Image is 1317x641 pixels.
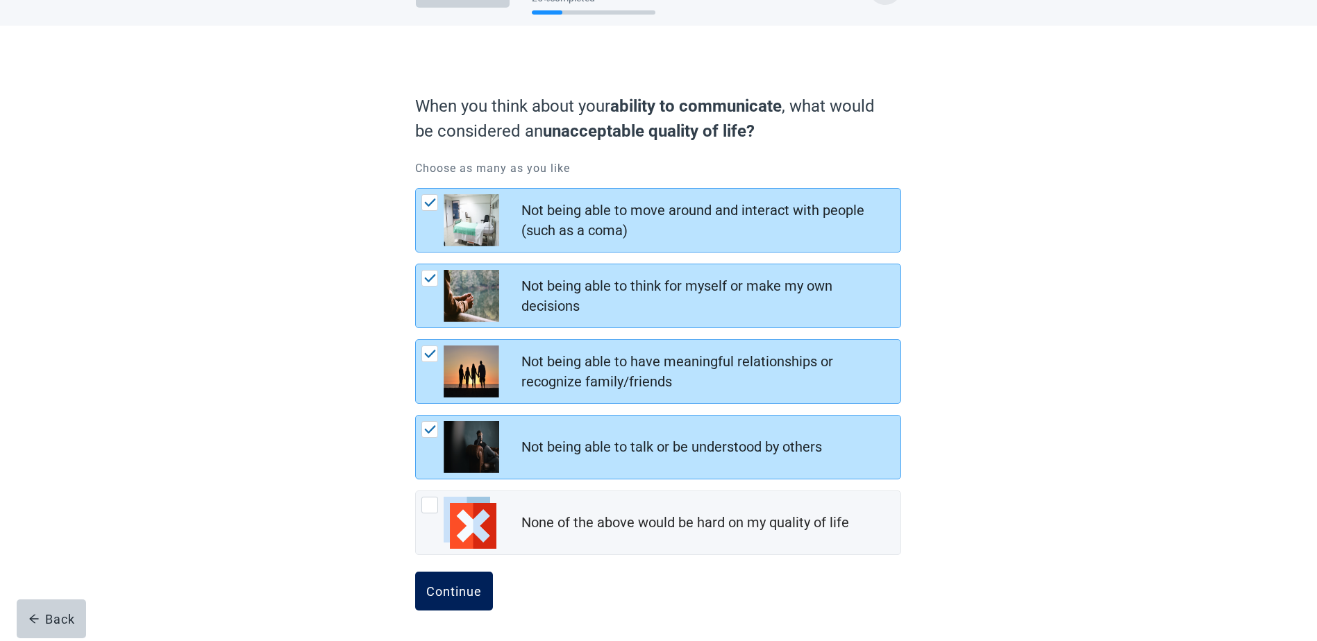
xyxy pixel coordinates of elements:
div: Not being able to talk or be understood by others [521,437,822,457]
div: Not being able to think for myself or make my own decisions, checkbox, checked [415,264,901,328]
div: None of the above would be hard on my quality of life [521,513,849,533]
div: Not being able to move around and interact with people (such as a coma) [521,200,892,241]
div: Not being able to have meaningful relationships or recognize family/friends [521,352,892,392]
span: arrow-left [28,613,40,624]
div: Not being able to talk or be understood by others, checkbox, checked [415,415,901,479]
label: When you think about your , what would be considered an [415,94,894,144]
button: arrow-leftBack [17,599,86,638]
div: Not being able to think for myself or make my own decisions [521,276,892,316]
div: Continue [426,584,482,598]
p: Choose as many as you like [415,160,901,177]
div: Not being able to have meaningful relationships or recognize family/friends, checkbox, checked [415,339,901,404]
div: None of the above would be hard on my quality of life, checkbox, not checked [415,490,901,555]
button: Continue [415,572,493,610]
strong: unacceptable quality of life? [543,121,755,141]
strong: ability to communicate [610,96,782,116]
div: Not being able to move around and interact with people (such as a coma), checkbox, checked [415,188,901,253]
div: Back [28,612,75,626]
